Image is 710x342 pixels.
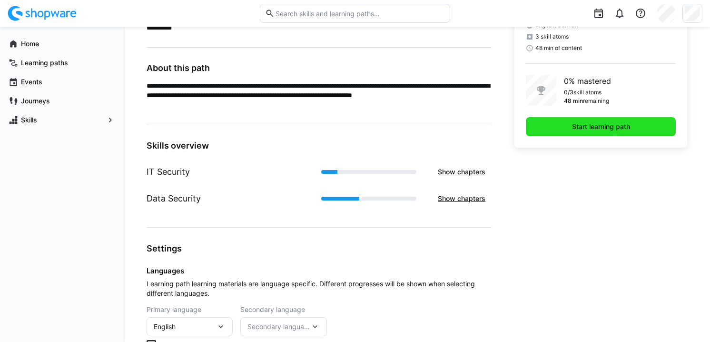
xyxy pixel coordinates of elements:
p: skill atoms [573,89,602,96]
p: 48 min [564,97,583,105]
span: Secondary language [247,322,310,332]
button: Show chapters [432,162,492,181]
h4: Languages [147,266,492,275]
button: Start learning path [526,117,676,136]
input: Search skills and learning paths… [275,9,445,18]
span: Show chapters [436,194,487,203]
p: 0% mastered [564,75,611,87]
span: 3 skill atoms [535,33,569,40]
span: Start learning path [571,122,631,131]
h1: IT Security [147,166,190,178]
span: Secondary language [240,306,305,313]
h3: About this path [147,63,492,73]
h1: Data Security [147,192,201,205]
h3: Skills overview [147,141,492,151]
span: Learning path learning materials are language specific. Different progresses will be shown when s... [147,279,492,298]
h3: Settings [147,243,492,254]
button: Show chapters [432,189,492,208]
span: Show chapters [436,167,487,177]
p: 0/3 [564,89,573,96]
span: 48 min of content [535,44,582,52]
span: Primary language [147,306,201,313]
p: remaining [583,97,609,105]
span: English [154,322,176,332]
